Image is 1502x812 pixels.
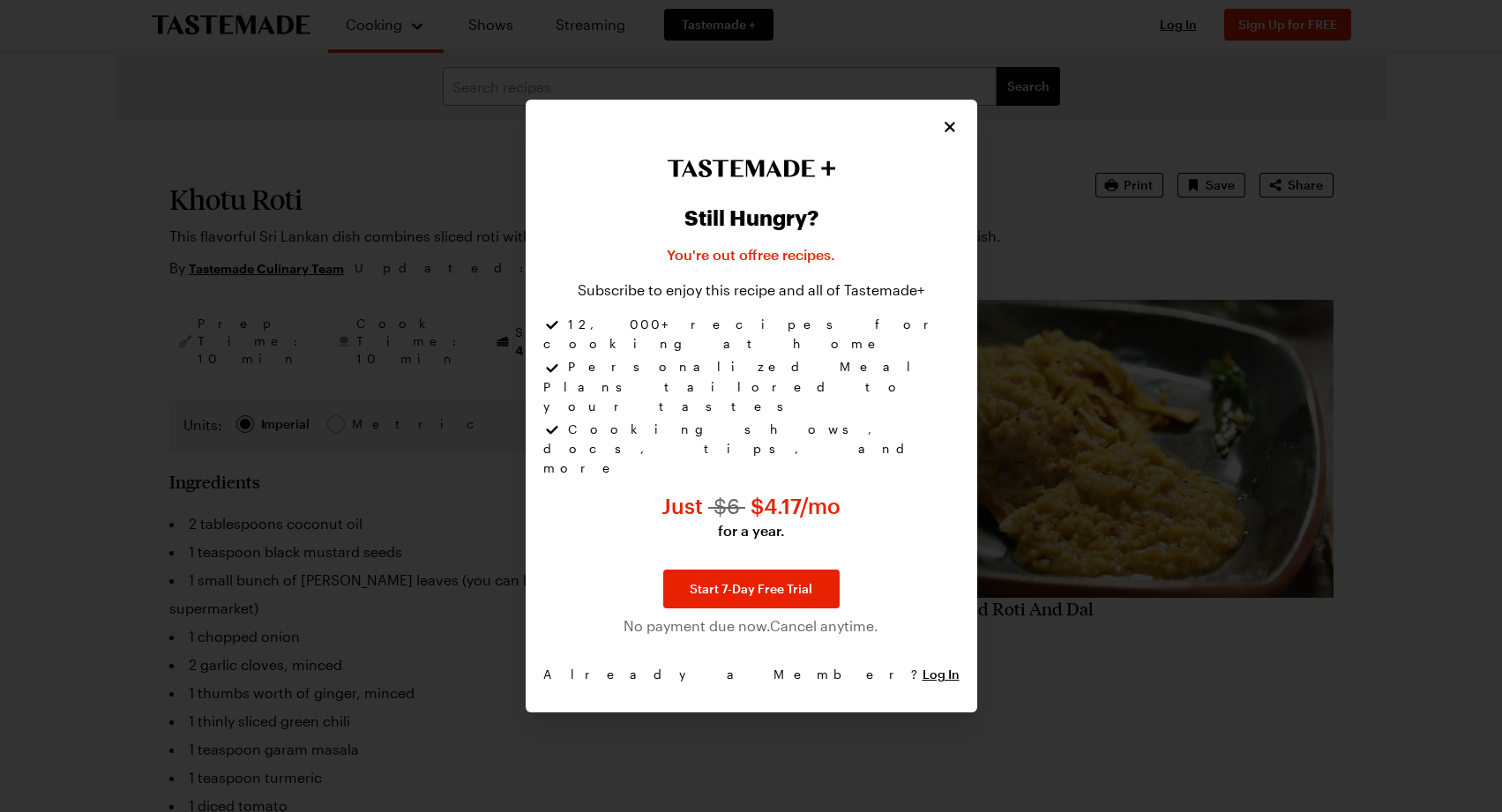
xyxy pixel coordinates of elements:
[708,493,745,518] span: $ 6
[667,244,835,265] p: You're out of free recipes .
[624,615,878,637] span: No payment due now. Cancel anytime.
[663,570,840,608] a: Start 7-Day Free Trial
[661,492,841,541] p: Just $4.17 per month for a year instead of $6
[543,315,960,357] li: 12,000+ recipes for cooking at home
[684,205,818,230] h2: Still Hungry?
[543,357,960,419] li: Personalized Meal Plans tailored to your tastes
[543,665,960,684] span: Already a Member?
[940,117,960,137] button: Close
[923,666,960,683] button: Log In
[690,580,812,598] span: Start 7-Day Free Trial
[578,279,924,301] p: Subscribe to enjoy this recipe and all of Tastemade+
[543,420,960,478] li: Cooking shows, docs, tips, and more
[661,493,841,518] span: Just $ 4.17 /mo
[667,160,836,177] img: Tastemade+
